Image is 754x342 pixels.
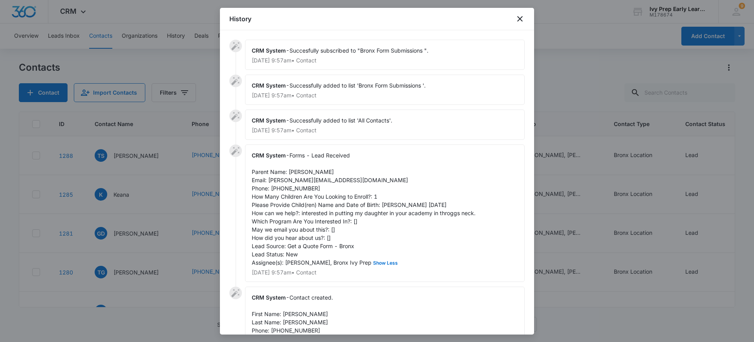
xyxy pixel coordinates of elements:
[289,117,392,124] span: Successfully added to list 'All Contacts'.
[252,152,286,159] span: CRM System
[252,270,518,275] p: [DATE] 9:57am • Contact
[515,14,525,24] button: close
[245,110,525,140] div: -
[245,75,525,105] div: -
[252,93,518,98] p: [DATE] 9:57am • Contact
[252,58,518,63] p: [DATE] 9:57am • Contact
[289,47,428,54] span: Succesfully subscribed to "Bronx Form Submissions ".
[229,14,251,24] h1: History
[252,294,391,342] span: Contact created. First Name: [PERSON_NAME] Last Name: [PERSON_NAME] Phone: [PHONE_NUMBER] Email: ...
[245,40,525,70] div: -
[289,82,426,89] span: Successfully added to list 'Bronx Form Submissions '.
[252,47,286,54] span: CRM System
[372,261,399,265] button: Show Less
[252,117,286,124] span: CRM System
[252,294,286,301] span: CRM System
[245,144,525,282] div: -
[252,128,518,133] p: [DATE] 9:57am • Contact
[252,82,286,89] span: CRM System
